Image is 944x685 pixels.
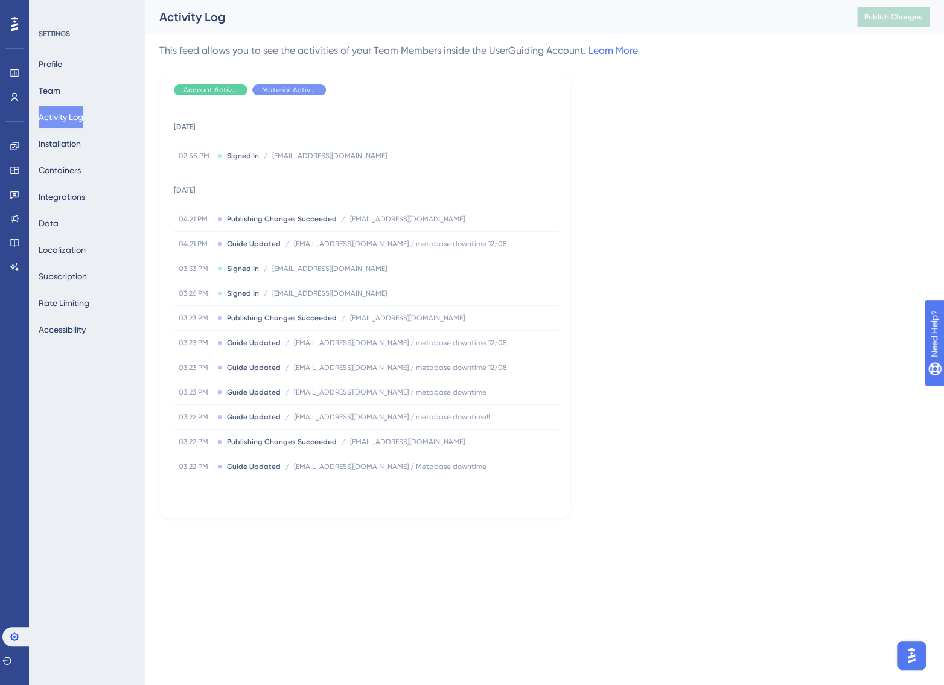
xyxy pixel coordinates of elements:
span: Guide Updated [227,338,281,348]
span: / [285,412,289,422]
span: 03.22 PM [179,412,212,422]
button: Installation [39,133,81,155]
span: / [285,387,289,397]
button: Localization [39,239,86,261]
span: Guide Updated [227,363,281,372]
button: Activity Log [39,106,83,128]
span: 03.33 PM [179,264,212,273]
button: Data [39,212,59,234]
button: Profile [39,53,62,75]
span: / [342,214,345,224]
span: 03.23 PM [179,363,212,372]
span: Material Activity [262,85,316,95]
div: SETTINGS [39,29,136,39]
span: Guide Updated [227,387,281,397]
span: [EMAIL_ADDRESS][DOMAIN_NAME] [272,264,387,273]
button: Containers [39,159,81,181]
span: [EMAIL_ADDRESS][DOMAIN_NAME] / metabase downtime!! [294,412,490,422]
span: [EMAIL_ADDRESS][DOMAIN_NAME] / metabase downtime 12/08 [294,239,507,249]
span: [EMAIL_ADDRESS][DOMAIN_NAME] [350,313,465,323]
span: 03.23 PM [179,313,212,323]
span: / [285,338,289,348]
span: Publishing Changes Succeeded [227,313,337,323]
div: Activity Log [159,8,827,25]
span: [EMAIL_ADDRESS][DOMAIN_NAME] [272,151,387,161]
button: Rate Limiting [39,292,89,314]
span: 02.55 PM [179,151,212,161]
span: 03.23 PM [179,338,212,348]
button: Accessibility [39,319,86,340]
span: [EMAIL_ADDRESS][DOMAIN_NAME] / metabase downtime [294,387,486,397]
button: Team [39,80,60,101]
span: 04.21 PM [179,214,212,224]
span: Publishing Changes Succeeded [227,437,337,447]
span: / [264,264,267,273]
span: [EMAIL_ADDRESS][DOMAIN_NAME] [272,288,387,298]
span: 03.22 PM [179,437,212,447]
span: / [285,239,289,249]
span: Signed In [227,288,259,298]
span: Guide Updated [227,412,281,422]
td: [DATE] [174,105,559,144]
span: Signed In [227,151,259,161]
div: This feed allows you to see the activities of your Team Members inside the UserGuiding Account. [159,43,638,58]
span: 03.26 PM [179,288,212,298]
a: Learn More [588,45,638,56]
span: Account Activity [183,85,238,95]
span: / [264,288,267,298]
span: [EMAIL_ADDRESS][DOMAIN_NAME] [350,437,465,447]
span: / [285,462,289,471]
span: [EMAIL_ADDRESS][DOMAIN_NAME] / metabase downtime 12/08 [294,338,507,348]
button: Publish Changes [857,7,930,27]
span: [EMAIL_ADDRESS][DOMAIN_NAME] / metabase downtime 12/08 [294,363,507,372]
span: [EMAIL_ADDRESS][DOMAIN_NAME] / Metabase downtime [294,462,486,471]
button: Subscription [39,266,87,287]
span: Guide Updated [227,462,281,471]
span: / [342,313,345,323]
span: Publish Changes [864,12,922,22]
iframe: UserGuiding AI Assistant Launcher [893,637,930,674]
span: Need Help? [28,3,75,18]
span: 03.23 PM [179,387,212,397]
span: Guide Updated [227,239,281,249]
span: / [285,363,289,372]
span: Signed In [227,264,259,273]
span: 03.22 PM [179,462,212,471]
span: Publishing Changes Succeeded [227,214,337,224]
span: [EMAIL_ADDRESS][DOMAIN_NAME] [350,214,465,224]
td: [DATE] [174,168,559,207]
button: Integrations [39,186,85,208]
span: / [342,437,345,447]
span: 04.21 PM [179,239,212,249]
span: / [264,151,267,161]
